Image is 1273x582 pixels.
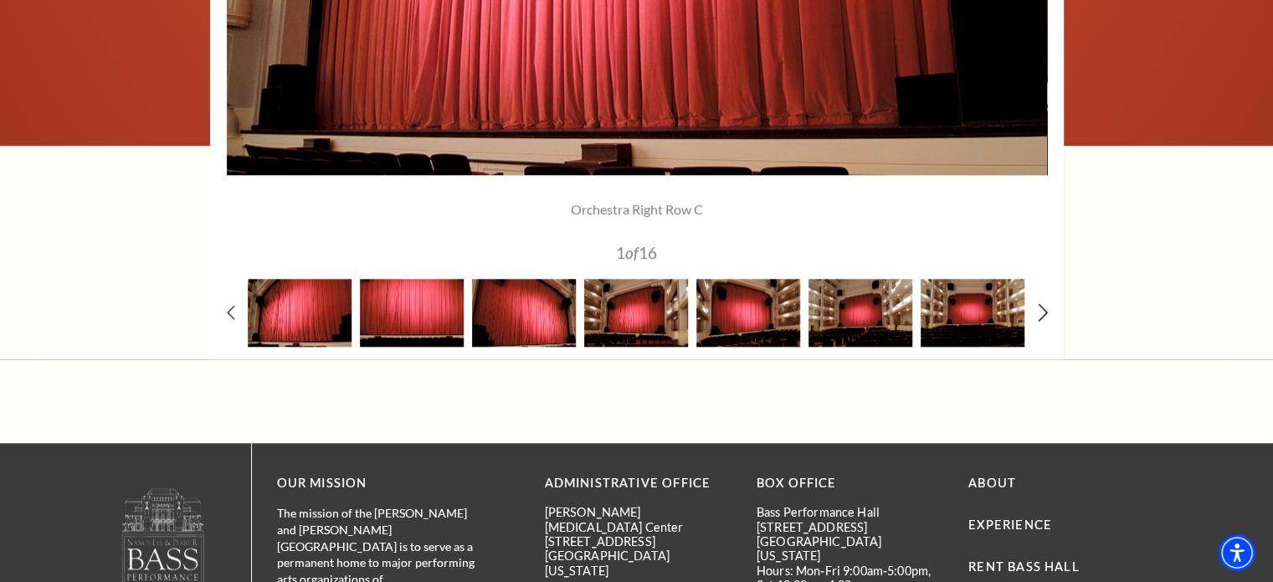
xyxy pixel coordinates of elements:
a: Rent Bass Hall [968,559,1079,574]
p: [GEOGRAPHIC_DATA][US_STATE] [757,534,943,564]
p: [PERSON_NAME][MEDICAL_DATA] Center [545,505,731,534]
p: Orchestra Right Row C [315,200,959,219]
img: A spacious theater interior with a red curtain, rows of seats, and elegant balconies. Soft lighti... [808,279,912,347]
img: A theater interior featuring a red curtain, empty seats, and elegant balconies. [696,279,800,347]
span: of [625,243,639,262]
p: [STREET_ADDRESS] [545,534,731,549]
img: A grand theater interior featuring a red curtain, multiple seating levels, and elegant lighting. [921,279,1024,347]
img: A red theater curtain drapes across the stage, with soft lighting creating a warm ambiance. Black... [472,279,576,347]
div: Accessibility Menu [1219,534,1255,571]
p: [GEOGRAPHIC_DATA][US_STATE] [545,549,731,578]
img: A red theater curtain drapes across the stage, with empty seats visible in the foreground. [360,279,464,347]
img: A red theater curtain drapes across the stage, creating an elegant backdrop in a performance space. [248,279,352,347]
p: Bass Performance Hall [757,505,943,519]
p: OUR MISSION [277,473,486,494]
img: A theater interior featuring a red curtain, empty seats, and elegant architectural details. [584,279,688,347]
p: [STREET_ADDRESS] [757,520,943,534]
p: Administrative Office [545,473,731,494]
a: About [968,476,1016,490]
p: BOX OFFICE [757,473,943,494]
p: 1 16 [315,245,959,260]
a: Experience [968,518,1052,532]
